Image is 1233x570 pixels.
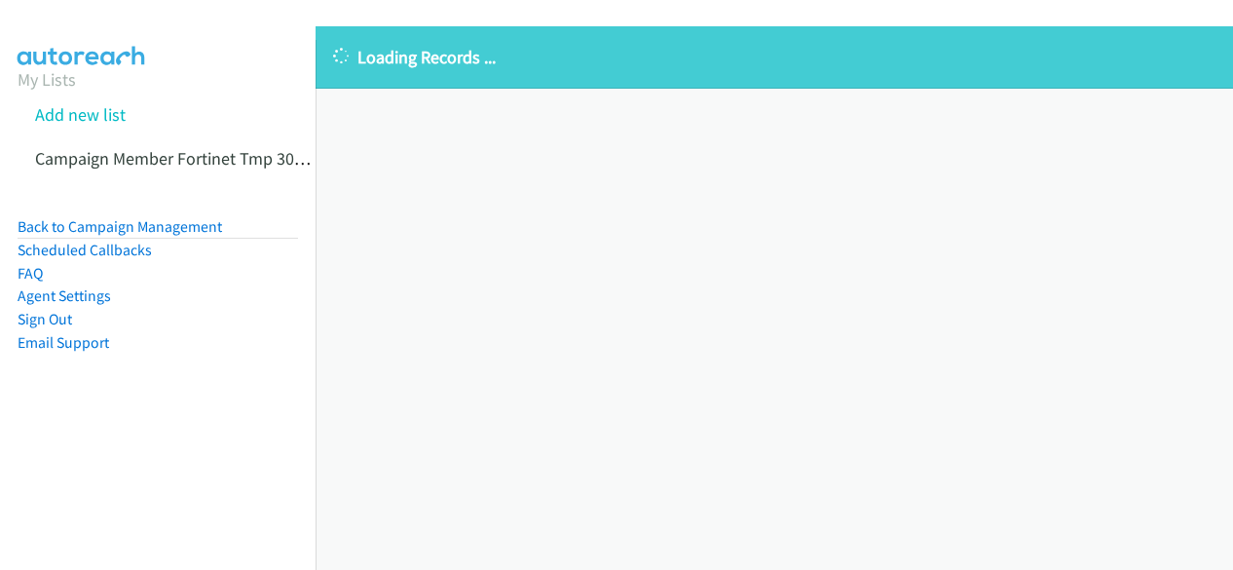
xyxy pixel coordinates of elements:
a: Back to Campaign Management [18,217,222,236]
a: Campaign Member Fortinet Tmp 301206 Webinar 18.09 Au [35,147,460,170]
a: Scheduled Callbacks [18,241,152,259]
a: Add new list [35,103,126,126]
a: My Lists [18,68,76,91]
p: Loading Records ... [333,44,1215,70]
a: Agent Settings [18,286,111,305]
a: FAQ [18,264,43,283]
a: Email Support [18,333,109,352]
a: Sign Out [18,310,72,328]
